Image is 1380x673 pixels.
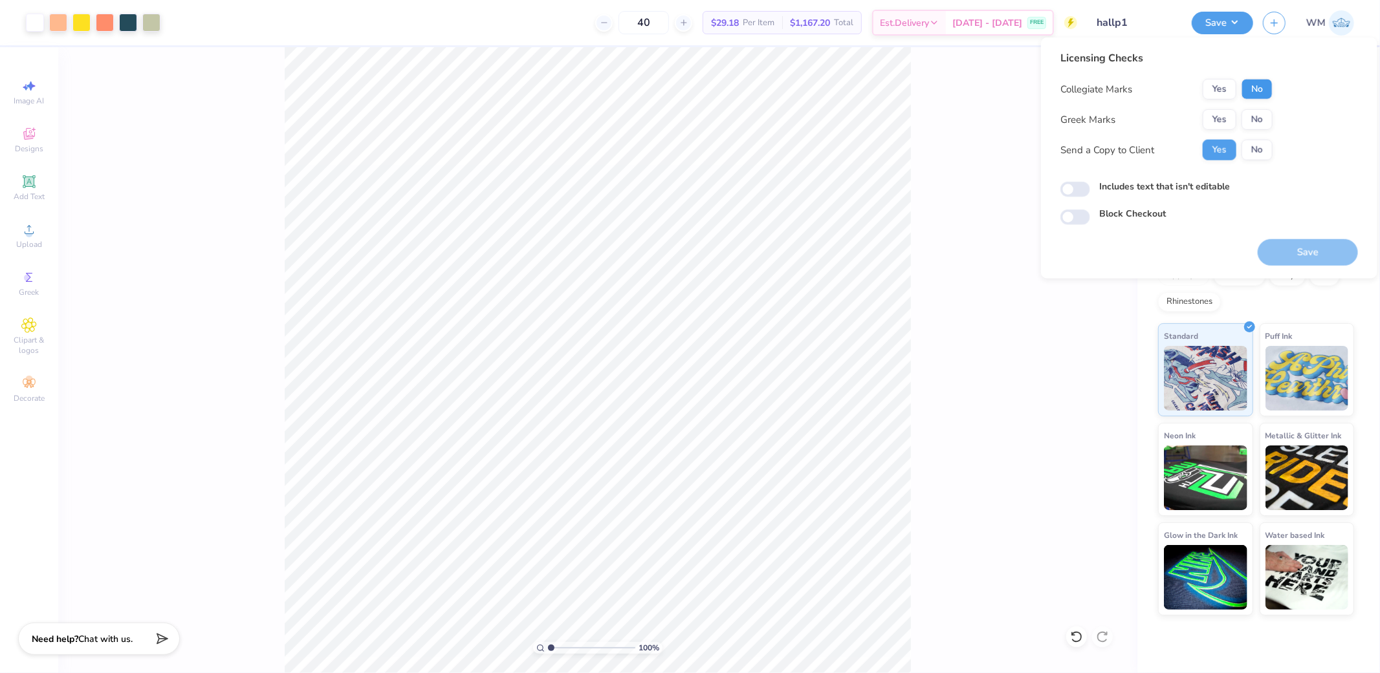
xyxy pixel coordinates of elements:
label: Includes text that isn't editable [1099,180,1230,193]
strong: Need help? [32,633,78,645]
span: WM [1306,16,1326,30]
span: Neon Ink [1164,429,1196,442]
span: Glow in the Dark Ink [1164,528,1238,542]
img: Glow in the Dark Ink [1164,545,1247,610]
label: Block Checkout [1099,207,1166,220]
div: Licensing Checks [1060,50,1273,66]
span: $1,167.20 [790,16,830,30]
span: Per Item [743,16,774,30]
span: [DATE] - [DATE] [952,16,1022,30]
button: Yes [1203,140,1236,160]
img: Metallic & Glitter Ink [1265,445,1349,510]
span: Standard [1164,329,1198,343]
span: Water based Ink [1265,528,1325,542]
span: Add Text [14,191,45,202]
img: Neon Ink [1164,445,1247,510]
span: Metallic & Glitter Ink [1265,429,1342,442]
span: FREE [1030,18,1044,27]
span: Greek [19,287,39,297]
button: No [1242,109,1273,130]
button: Yes [1203,109,1236,130]
div: Rhinestones [1158,292,1221,312]
span: Puff Ink [1265,329,1293,343]
button: Yes [1203,79,1236,100]
span: Total [834,16,853,30]
input: – – [619,11,669,34]
button: No [1242,140,1273,160]
button: No [1242,79,1273,100]
button: Save [1192,12,1253,34]
span: Est. Delivery [880,16,929,30]
span: Decorate [14,393,45,403]
img: Water based Ink [1265,545,1349,610]
a: WM [1306,10,1354,36]
div: Send a Copy to Client [1060,143,1154,158]
span: $29.18 [711,16,739,30]
img: Puff Ink [1265,346,1349,411]
span: Designs [15,144,43,154]
span: 100 % [639,642,659,654]
div: Greek Marks [1060,112,1115,127]
img: Standard [1164,346,1247,411]
div: Collegiate Marks [1060,82,1132,97]
span: Chat with us. [78,633,133,645]
input: Untitled Design [1087,10,1182,36]
span: Image AI [14,96,45,106]
span: Clipart & logos [6,335,52,356]
span: Upload [16,239,42,250]
img: Wilfredo Manabat [1329,10,1354,36]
